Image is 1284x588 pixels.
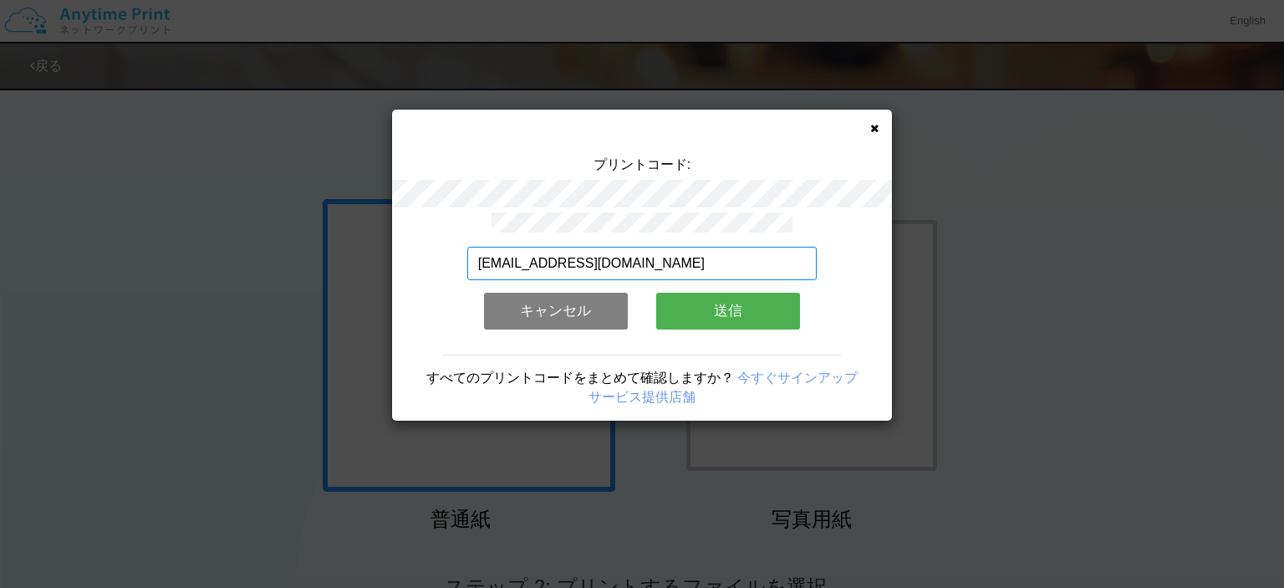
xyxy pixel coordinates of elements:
[484,293,628,330] button: キャンセル
[588,390,695,404] a: サービス提供店舗
[467,247,818,280] input: メールアドレス
[656,293,800,330] button: 送信
[426,371,734,385] span: すべてのプリントコードをまとめて確認しますか？
[737,371,858,385] a: 今すぐサインアップ
[594,157,690,171] span: プリントコード:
